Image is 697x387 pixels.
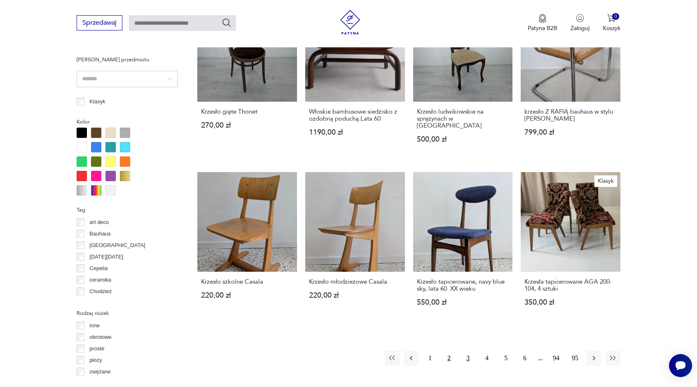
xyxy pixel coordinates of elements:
button: 0Koszyk [603,14,620,32]
p: [GEOGRAPHIC_DATA] [89,241,145,250]
h3: Krzesło szkolne Casala [201,278,293,285]
p: art deco [89,218,109,227]
a: Krzesło gięte ThonetKrzesło gięte Thonet270,00 zł [197,2,297,159]
p: płozy [89,356,102,365]
img: Ikona medalu [538,14,547,23]
p: 1190,00 zł [309,129,401,136]
button: 3 [461,351,475,366]
a: Sprzedawaj [77,21,122,26]
button: 2 [442,351,456,366]
h3: Krzesło gięte Thonet [201,108,293,115]
button: 95 [568,351,582,366]
h3: krzesło Z RAFIĄ bauhaus w stylu [PERSON_NAME] [524,108,617,122]
p: Koszyk [603,24,620,32]
button: Sprzedawaj [77,15,122,30]
p: Rodzaj nóżek [77,309,178,318]
img: Ikonka użytkownika [576,14,584,22]
p: Patyna B2B [528,24,557,32]
p: Kolor [77,117,178,126]
h3: Krzesło młodzieżowe Casala [309,278,401,285]
h3: Krzesło tapicerowane, navy blue sky, lata 60. XX wieku [417,278,509,292]
p: Zaloguj [571,24,589,32]
p: [DATE][DATE] [89,252,123,261]
h3: Włoskie bambusowe siedzisko z ozdobną poduchą.Lata 60 [309,108,401,122]
p: 270,00 zł [201,122,293,129]
p: Chodzież [89,287,112,296]
button: Patyna B2B [528,14,557,32]
a: KlasykKrzesła tapicerowane AGA 200-104, 4 sztukiKrzesła tapicerowane AGA 200-104, 4 sztuki350,00 zł [521,172,620,322]
a: Krzesło ludwikowskie na sprężynach w orzechuKrzesło ludwikowskie na sprężynach w [GEOGRAPHIC_DATA... [413,2,513,159]
a: Ikona medaluPatyna B2B [528,14,557,32]
iframe: Smartsupp widget button [669,354,692,377]
p: 799,00 zł [524,129,617,136]
button: Szukaj [222,18,232,28]
p: Tag [77,205,178,214]
button: 4 [479,351,494,366]
button: 94 [549,351,564,366]
p: obrotowe [89,333,111,342]
p: 220,00 zł [309,292,401,299]
p: 220,00 zł [201,292,293,299]
a: Krzesło tapicerowane, navy blue sky, lata 60. XX wiekuKrzesło tapicerowane, navy blue sky, lata 6... [413,172,513,322]
p: [PERSON_NAME] przedmiotu [77,55,178,64]
a: Krzesło szkolne CasalaKrzesło szkolne Casala220,00 zł [197,172,297,322]
button: 5 [498,351,513,366]
button: 1 [423,351,437,366]
button: Zaloguj [571,14,589,32]
p: 350,00 zł [524,299,617,306]
button: 6 [517,351,532,366]
h3: Krzesło ludwikowskie na sprężynach w [GEOGRAPHIC_DATA] [417,108,509,129]
img: Ikona koszyka [607,14,615,22]
p: Ćmielów [89,298,110,308]
p: Klasyk [89,97,105,106]
div: 0 [612,13,619,20]
a: Włoskie bambusowe siedzisko z ozdobną poduchą.Lata 60Włoskie bambusowe siedzisko z ozdobną poduch... [305,2,405,159]
p: Cepelia [89,264,108,273]
p: proste [89,344,104,353]
h3: Krzesła tapicerowane AGA 200-104, 4 sztuki [524,278,617,292]
p: inne [89,321,100,330]
p: ceramika [89,275,111,284]
a: Krzesło młodzieżowe CasalaKrzesło młodzieżowe Casala220,00 zł [305,172,405,322]
a: krzesło Z RAFIĄ bauhaus w stylu MARCEL BREUERkrzesło Z RAFIĄ bauhaus w stylu [PERSON_NAME]799,00 zł [521,2,620,159]
p: 550,00 zł [417,299,509,306]
p: Bauhaus [89,229,110,238]
p: zwężane [89,367,110,376]
img: Patyna - sklep z meblami i dekoracjami vintage [338,10,363,35]
p: 500,00 zł [417,136,509,143]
